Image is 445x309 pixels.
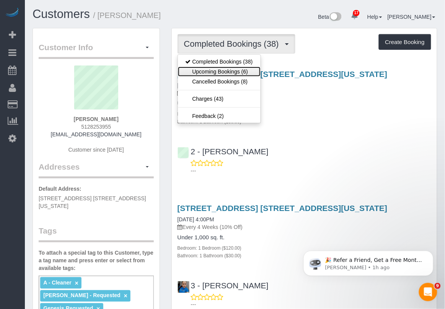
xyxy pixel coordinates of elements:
[51,131,142,137] a: [EMAIL_ADDRESS][DOMAIN_NAME]
[178,204,388,213] a: [STREET_ADDRESS] [STREET_ADDRESS][US_STATE]
[43,280,71,286] span: A - Cleaner
[178,89,431,97] p: Every 4 Weeks (10% Off)
[191,167,431,175] p: ---
[184,39,283,49] span: Completed Bookings (38)
[75,280,78,286] a: ×
[39,249,154,272] label: To attach a special tag to this Customer, type a tag name and press enter or select from availabl...
[178,70,388,78] a: [STREET_ADDRESS] [STREET_ADDRESS][US_STATE]
[379,34,431,50] button: Create Booking
[178,245,241,251] small: Bedroom: 1 Bedroom ($120.00)
[329,12,342,22] img: New interface
[39,42,154,59] legend: Customer Info
[74,116,119,122] strong: [PERSON_NAME]
[178,281,189,293] img: 3 - Geraldin Bastidas
[93,11,161,20] small: / [PERSON_NAME]
[178,281,269,290] a: 3 - [PERSON_NAME]
[68,147,124,153] span: Customer since [DATE]
[178,100,431,107] h4: Under 1,000 sq. ft.
[39,195,146,209] span: [STREET_ADDRESS] [STREET_ADDRESS][US_STATE]
[178,253,241,258] small: Bathroom: 1 Bathroom ($30.00)
[178,67,261,77] a: Upcoming Bookings (6)
[39,185,82,193] label: Default Address:
[178,119,241,124] small: Bathroom: 1 Bathroom ($30.00)
[419,283,437,301] iframe: Intercom live chat
[81,124,111,130] span: 5128253955
[39,225,154,242] legend: Tags
[33,7,90,21] a: Customers
[435,283,441,289] span: 9
[178,234,431,241] h4: Under 1,000 sq. ft.
[318,14,342,20] a: Beta
[367,14,382,20] a: Help
[178,77,261,87] a: Cancelled Bookings (8)
[5,8,20,18] img: Automaid Logo
[178,57,261,67] a: Completed Bookings (38)
[178,147,269,156] a: 2 - [PERSON_NAME]
[178,223,431,231] p: Every 4 Weeks (10% Off)
[347,8,362,25] a: 17
[191,301,431,309] p: ---
[178,34,295,54] button: Completed Bookings (38)
[292,235,445,288] iframe: Intercom notifications message
[178,216,214,222] a: [DATE] 4:00PM
[178,111,261,121] a: Feedback (2)
[178,94,261,104] a: Charges (43)
[124,293,127,299] a: ×
[43,293,120,299] span: [PERSON_NAME] - Requested
[388,14,435,20] a: [PERSON_NAME]
[353,10,360,16] span: 17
